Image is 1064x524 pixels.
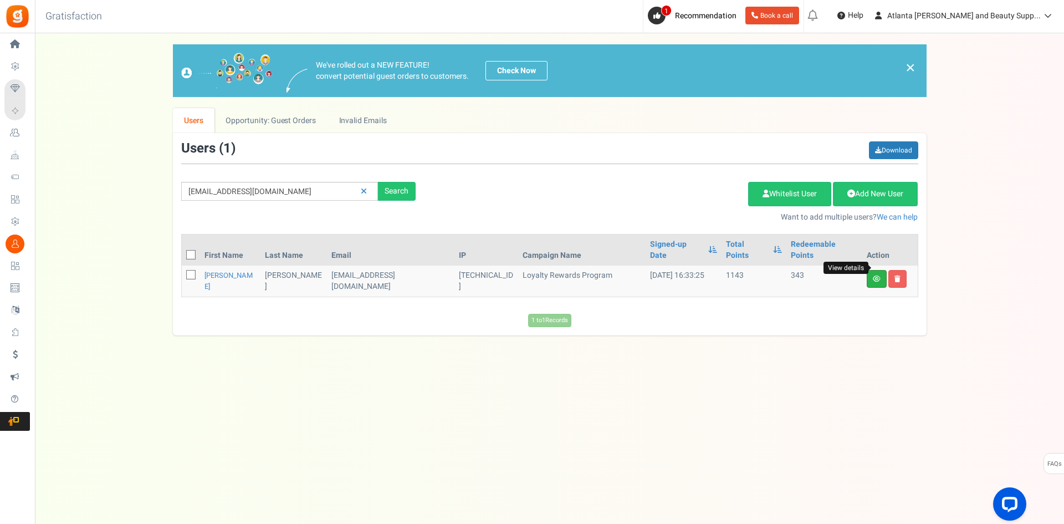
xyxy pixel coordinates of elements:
a: Reset [355,182,372,201]
td: Loyalty Rewards Program [518,266,646,297]
td: 1143 [722,266,786,297]
span: Recommendation [675,10,736,22]
input: Search by email or name [181,182,378,201]
span: Help [845,10,863,21]
th: Email [327,235,454,266]
div: Search [378,182,416,201]
a: Invalid Emails [328,108,398,133]
th: Last Name [260,235,326,266]
a: Help [833,7,868,24]
h3: Users ( ) [181,141,236,156]
a: Opportunity: Guest Orders [214,108,327,133]
td: [TECHNICAL_ID] [454,266,518,297]
p: Want to add multiple users? [432,212,918,223]
th: IP [454,235,518,266]
a: Book a call [745,7,799,24]
img: images [287,69,308,93]
span: 1 [661,5,672,16]
span: Atlanta [PERSON_NAME] and Beauty Supp... [887,10,1041,22]
img: images [181,53,273,89]
a: Check Now [485,61,548,80]
a: [PERSON_NAME] [204,270,253,292]
a: Total Points [726,239,767,261]
a: View details [867,270,887,288]
span: FAQs [1047,454,1062,475]
a: Download [869,141,918,159]
img: Gratisfaction [5,4,30,29]
a: Add New User [833,182,918,206]
a: × [906,61,915,74]
td: [EMAIL_ADDRESS][DOMAIN_NAME] [327,266,454,297]
td: [PERSON_NAME] [260,266,326,297]
td: 343 [786,266,862,297]
th: First Name [200,235,261,266]
span: 1 [223,139,231,158]
a: Signed-up Date [650,239,703,261]
a: Whitelist User [748,182,831,206]
th: Action [862,235,918,266]
a: 1 Recommendation [648,7,741,24]
a: We can help [877,211,918,223]
p: We've rolled out a NEW FEATURE! convert potential guest orders to customers. [316,60,469,82]
a: Users [173,108,215,133]
td: [DATE] 16:33:25 [646,266,722,297]
i: Delete user [894,276,901,282]
th: Campaign Name [518,235,646,266]
a: Redeemable Points [791,239,858,261]
h3: Gratisfaction [33,6,114,28]
div: View details [823,262,868,274]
